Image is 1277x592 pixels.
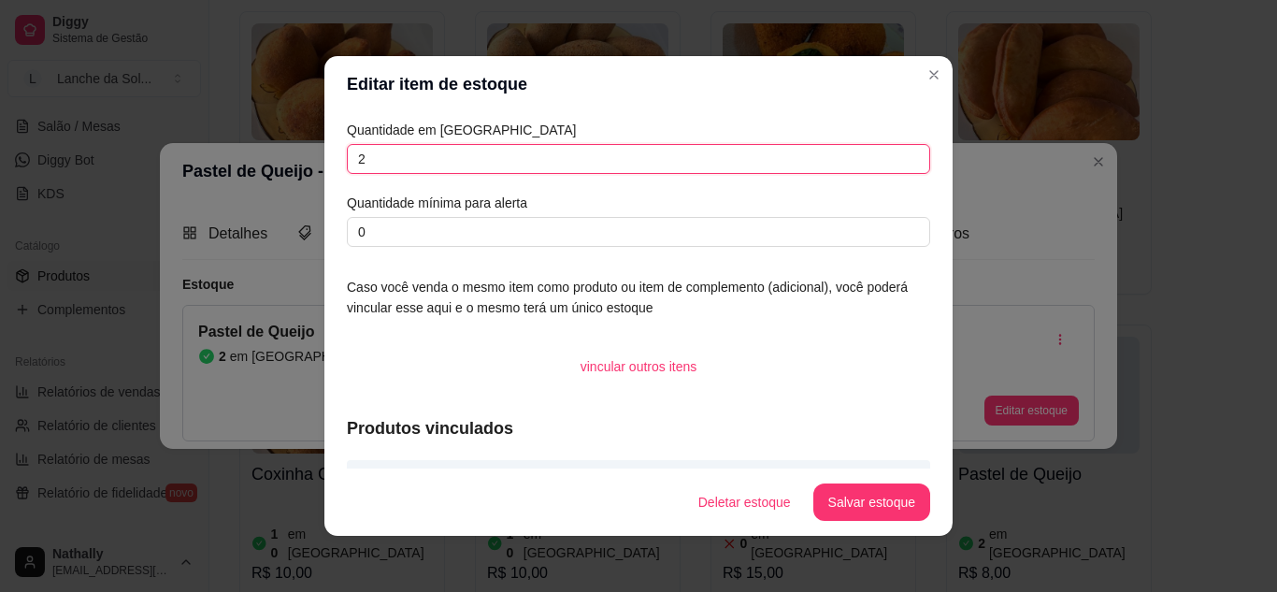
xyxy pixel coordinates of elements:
[683,484,806,521] button: Deletar estoque
[919,60,949,90] button: Close
[347,277,930,318] article: Caso você venda o mesmo item como produto ou item de complemento (adicional), você poderá vincula...
[566,348,712,385] button: vincular outros itens
[324,56,953,112] header: Editar item de estoque
[347,193,930,213] article: Quantidade mínima para alerta
[347,120,930,140] article: Quantidade em [GEOGRAPHIC_DATA]
[347,415,930,441] article: Produtos vinculados
[813,484,930,521] button: Salvar estoque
